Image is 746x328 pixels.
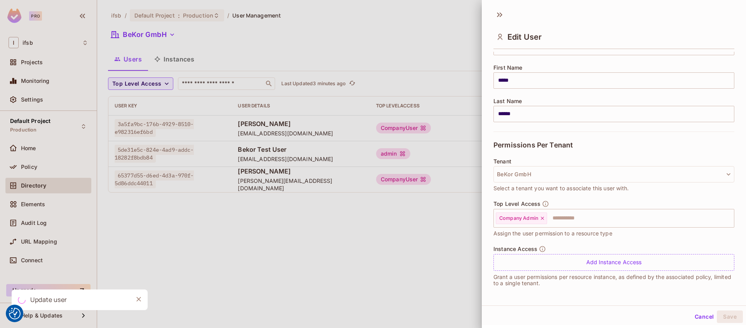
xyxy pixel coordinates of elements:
span: Company Admin [499,215,538,221]
button: Save [717,310,743,323]
button: Consent Preferences [9,308,21,319]
button: Close [133,293,145,305]
div: Company Admin [496,212,547,224]
span: Top Level Access [493,201,540,207]
span: Select a tenant you want to associate this user with. [493,184,629,193]
button: Open [730,217,732,219]
span: Assign the user permission to a resource type [493,229,612,238]
span: Edit User [507,32,542,42]
button: Cancel [692,310,717,323]
img: Revisit consent button [9,308,21,319]
button: BeKor GmbH [493,166,734,182]
p: Grant a user permissions per resource instance, as defined by the associated policy, limited to a... [493,274,734,286]
div: Update user [30,295,67,305]
div: Add Instance Access [493,254,734,271]
span: Instance Access [493,246,537,252]
span: Tenant [493,158,511,165]
span: Last Name [493,98,522,104]
span: Permissions Per Tenant [493,141,573,149]
span: First Name [493,65,523,71]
